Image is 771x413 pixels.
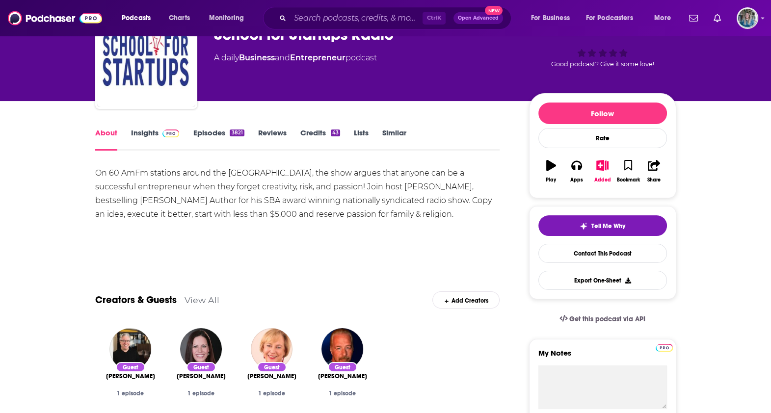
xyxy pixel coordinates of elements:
[616,177,639,183] div: Bookmark
[529,16,676,77] div: Good podcast? Give it some love!
[485,6,503,15] span: New
[552,307,654,331] a: Get this podcast via API
[174,390,229,397] div: 1 episode
[257,362,287,372] div: Guest
[615,154,641,189] button: Bookmark
[109,328,151,370] img: Tim Ringo
[458,16,499,21] span: Open Advanced
[331,129,340,136] div: 43
[247,372,296,380] span: [PERSON_NAME]
[591,222,625,230] span: Tell Me Why
[737,7,758,29] span: Logged in as EllaDavidson
[423,12,446,25] span: Ctrl K
[180,328,222,370] img: Tanya Hall
[551,60,654,68] span: Good podcast? Give it some love!
[737,7,758,29] img: User Profile
[524,10,582,26] button: open menu
[432,291,500,309] div: Add Creators
[162,10,196,26] a: Charts
[95,128,117,151] a: About
[272,7,521,29] div: Search podcasts, credits, & more...
[564,154,589,189] button: Apps
[318,372,367,380] a: Chris Malta
[275,53,290,62] span: and
[244,390,299,397] div: 1 episode
[169,11,190,25] span: Charts
[321,328,363,370] img: Chris Malta
[318,372,367,380] span: [PERSON_NAME]
[106,372,155,380] a: Tim Ringo
[531,11,570,25] span: For Business
[202,10,257,26] button: open menu
[641,154,666,189] button: Share
[95,166,500,221] div: On 60 AmFm stations around the [GEOGRAPHIC_DATA], the show argues that anyone can be a successful...
[580,10,647,26] button: open menu
[162,129,180,137] img: Podchaser Pro
[186,362,216,372] div: Guest
[239,53,275,62] a: Business
[654,11,671,25] span: More
[354,128,369,151] a: Lists
[315,390,370,397] div: 1 episode
[177,372,226,380] a: Tanya Hall
[131,128,180,151] a: InsightsPodchaser Pro
[580,222,587,230] img: tell me why sparkle
[106,372,155,380] span: [PERSON_NAME]
[594,177,611,183] div: Added
[300,128,340,151] a: Credits43
[538,244,667,263] a: Contact This Podcast
[647,177,661,183] div: Share
[538,103,667,124] button: Follow
[177,372,226,380] span: [PERSON_NAME]
[546,177,556,183] div: Play
[258,128,287,151] a: Reviews
[247,372,296,380] a: Lynn Robinson
[570,177,583,183] div: Apps
[656,342,673,352] a: Pro website
[103,390,158,397] div: 1 episode
[95,294,177,306] a: Creators & Guests
[97,9,195,107] img: School for Startups Radio
[116,362,145,372] div: Guest
[193,128,244,151] a: Episodes3821
[569,315,645,323] span: Get this podcast via API
[8,9,102,27] img: Podchaser - Follow, Share and Rate Podcasts
[685,10,702,26] a: Show notifications dropdown
[382,128,406,151] a: Similar
[290,53,346,62] a: Entrepreneur
[214,52,377,64] div: A daily podcast
[538,128,667,148] div: Rate
[115,10,163,26] button: open menu
[538,348,667,365] label: My Notes
[589,154,615,189] button: Added
[328,362,357,372] div: Guest
[290,10,423,26] input: Search podcasts, credits, & more...
[737,7,758,29] button: Show profile menu
[251,328,292,370] img: Lynn Robinson
[538,215,667,236] button: tell me why sparkleTell Me Why
[647,10,683,26] button: open menu
[453,12,503,24] button: Open AdvancedNew
[538,271,667,290] button: Export One-Sheet
[122,11,151,25] span: Podcasts
[586,11,633,25] span: For Podcasters
[230,129,244,136] div: 3821
[710,10,725,26] a: Show notifications dropdown
[656,344,673,352] img: Podchaser Pro
[538,154,564,189] button: Play
[209,11,244,25] span: Monitoring
[185,295,219,305] a: View All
